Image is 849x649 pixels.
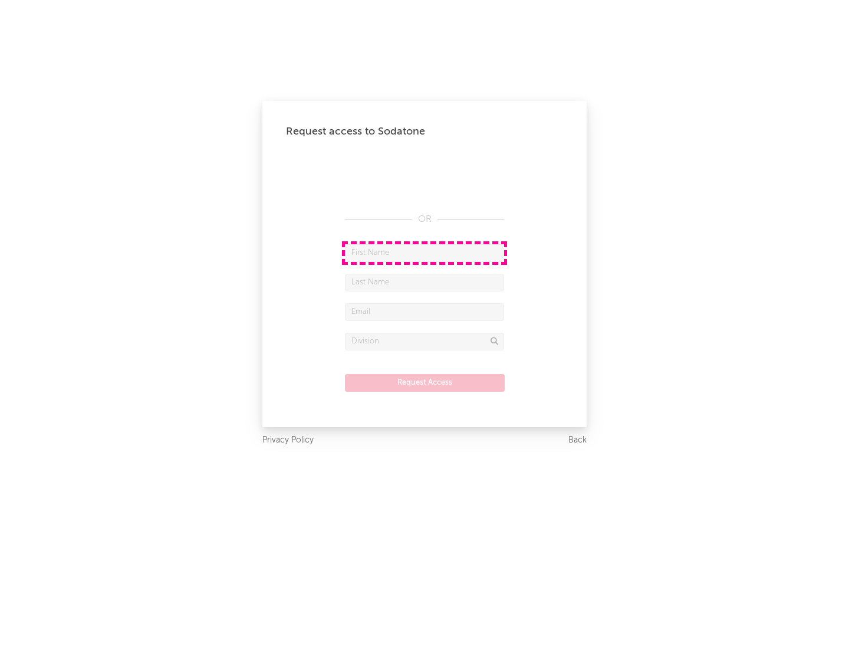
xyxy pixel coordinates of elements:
[345,244,504,262] input: First Name
[345,303,504,321] input: Email
[262,433,314,448] a: Privacy Policy
[345,212,504,227] div: OR
[345,333,504,350] input: Division
[568,433,587,448] a: Back
[345,374,505,392] button: Request Access
[345,274,504,291] input: Last Name
[286,124,563,139] div: Request access to Sodatone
